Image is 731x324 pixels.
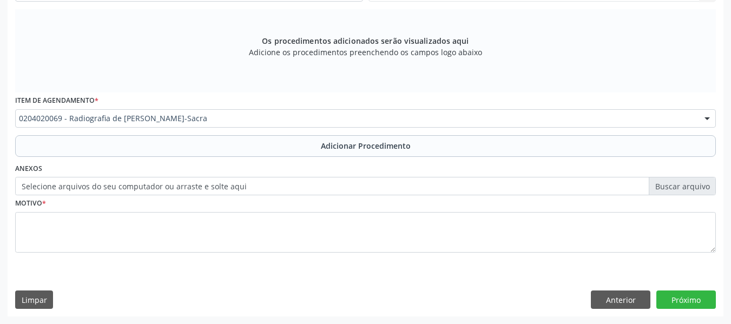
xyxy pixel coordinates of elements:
span: Adicionar Procedimento [321,140,411,151]
label: Anexos [15,161,42,177]
button: Próximo [656,290,716,309]
button: Adicionar Procedimento [15,135,716,157]
span: 0204020069 - Radiografia de [PERSON_NAME]-Sacra [19,113,694,124]
button: Anterior [591,290,650,309]
label: Item de agendamento [15,92,98,109]
span: Os procedimentos adicionados serão visualizados aqui [262,35,469,47]
label: Motivo [15,195,46,212]
span: Adicione os procedimentos preenchendo os campos logo abaixo [249,47,482,58]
